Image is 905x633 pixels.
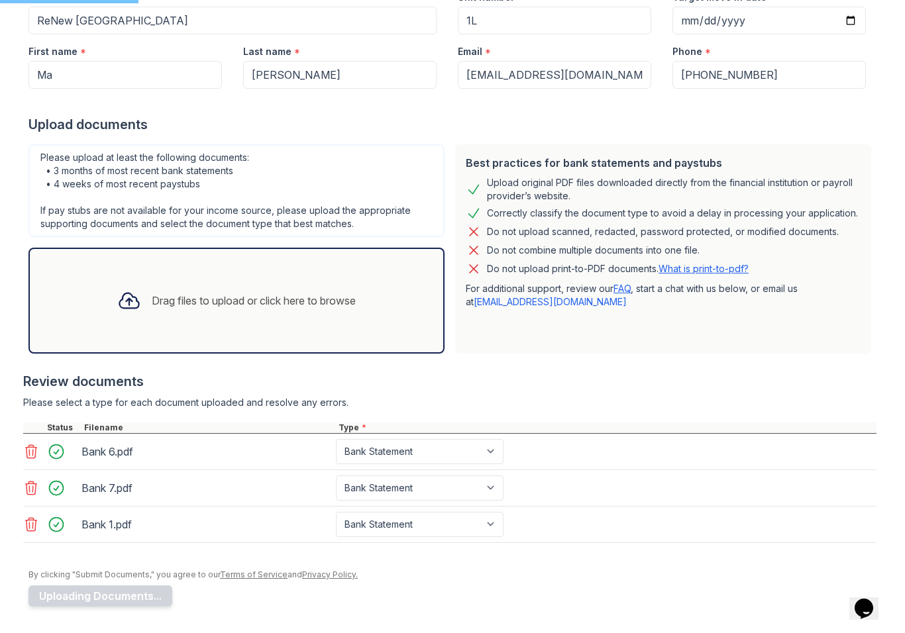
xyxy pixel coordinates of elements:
a: What is print-to-pdf? [659,263,749,274]
label: Email [458,45,482,58]
div: By clicking "Submit Documents," you agree to our and [28,569,877,580]
div: Drag files to upload or click here to browse [152,293,356,309]
button: Uploading Documents... [28,585,172,607]
a: [EMAIL_ADDRESS][DOMAIN_NAME] [474,296,627,307]
div: Bank 6.pdf [81,441,331,462]
a: Terms of Service [220,569,288,579]
div: Type [336,422,877,433]
div: Bank 7.pdf [81,477,331,499]
div: Status [44,422,81,433]
div: Review documents [23,372,877,391]
div: Upload documents [28,115,877,134]
div: Do not combine multiple documents into one file. [487,242,700,258]
p: Do not upload print-to-PDF documents. [487,262,749,275]
div: Filename [81,422,336,433]
a: FAQ [613,283,631,294]
div: Please upload at least the following documents: • 3 months of most recent bank statements • 4 wee... [28,144,445,237]
div: Best practices for bank statements and paystubs [466,155,861,171]
div: Please select a type for each document uploaded and resolve any errors. [23,396,877,409]
label: First name [28,45,78,58]
label: Phone [672,45,702,58]
div: Bank 1.pdf [81,514,331,535]
iframe: chat widget [849,580,892,620]
label: Last name [243,45,292,58]
div: Upload original PDF files downloaded directly from the financial institution or payroll provider’... [487,176,861,203]
p: For additional support, review our , start a chat with us below, or email us at [466,282,861,309]
a: Privacy Policy. [302,569,358,579]
div: Do not upload scanned, redacted, password protected, or modified documents. [487,224,839,240]
div: Correctly classify the document type to avoid a delay in processing your application. [487,205,858,221]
